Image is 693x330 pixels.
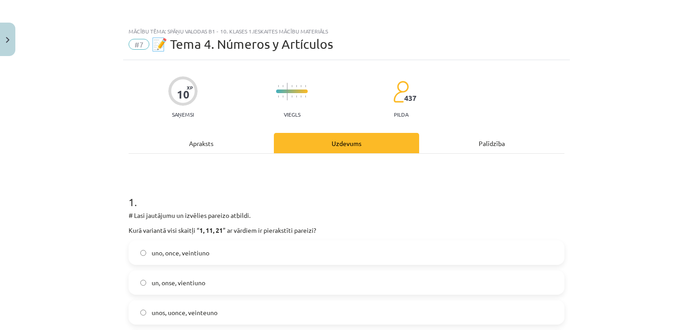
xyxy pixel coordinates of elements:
[140,310,146,316] input: unos, uonce, veinteuno
[140,280,146,286] input: un, onse, vientiuno
[305,95,306,98] img: icon-short-line-57e1e144782c952c97e751825c79c345078a6d821885a25fce030b3d8c18986b.svg
[394,111,408,118] p: pilda
[152,308,217,317] span: unos, uonce, veinteuno
[296,95,297,98] img: icon-short-line-57e1e144782c952c97e751825c79c345078a6d821885a25fce030b3d8c18986b.svg
[129,180,564,208] h1: 1 .
[199,226,223,234] strong: 1, 11, 21
[287,83,288,100] img: icon-long-line-d9ea69661e0d244f92f715978eff75569469978d946b2353a9bb055b3ed8787d.svg
[393,80,409,103] img: students-c634bb4e5e11cddfef0936a35e636f08e4e9abd3cc4e673bd6f9a4125e45ecb1.svg
[152,37,333,52] span: 📝 Tema 4. Números y Artículos
[129,211,564,220] p: # Lasi jautājumu un izvēlies pareizo atbildi.
[284,111,300,118] p: Viegls
[296,85,297,87] img: icon-short-line-57e1e144782c952c97e751825c79c345078a6d821885a25fce030b3d8c18986b.svg
[177,88,189,101] div: 10
[129,133,274,153] div: Apraksts
[152,278,205,288] span: un, onse, vientiuno
[6,37,9,43] img: icon-close-lesson-0947bae3869378f0d4975bcd49f059093ad1ed9edebbc8119c70593378902aed.svg
[168,111,198,118] p: Saņemsi
[404,94,416,102] span: 437
[278,85,279,87] img: icon-short-line-57e1e144782c952c97e751825c79c345078a6d821885a25fce030b3d8c18986b.svg
[129,226,564,235] p: Kurā variantā visi skaitļi “ ” ar vārdiem ir pierakstīti pareizi?
[300,95,301,98] img: icon-short-line-57e1e144782c952c97e751825c79c345078a6d821885a25fce030b3d8c18986b.svg
[300,85,301,87] img: icon-short-line-57e1e144782c952c97e751825c79c345078a6d821885a25fce030b3d8c18986b.svg
[129,28,564,34] div: Mācību tēma: Spāņu valodas b1 - 10. klases 1.ieskaites mācību materiāls
[278,95,279,98] img: icon-short-line-57e1e144782c952c97e751825c79c345078a6d821885a25fce030b3d8c18986b.svg
[187,85,193,90] span: XP
[152,248,209,258] span: uno, once, veintiuno
[419,133,564,153] div: Palīdzība
[129,39,149,50] span: #7
[274,133,419,153] div: Uzdevums
[305,85,306,87] img: icon-short-line-57e1e144782c952c97e751825c79c345078a6d821885a25fce030b3d8c18986b.svg
[140,250,146,256] input: uno, once, veintiuno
